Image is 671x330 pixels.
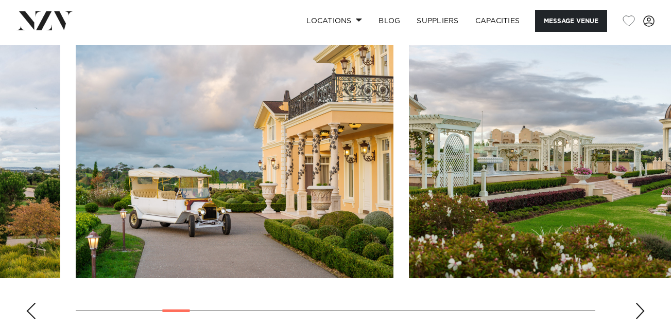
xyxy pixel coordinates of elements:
img: nzv-logo.png [16,11,73,30]
a: Capacities [467,10,528,32]
a: Locations [298,10,370,32]
a: BLOG [370,10,408,32]
swiper-slide: 6 / 30 [76,45,393,278]
a: SUPPLIERS [408,10,467,32]
button: Message Venue [535,10,607,32]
